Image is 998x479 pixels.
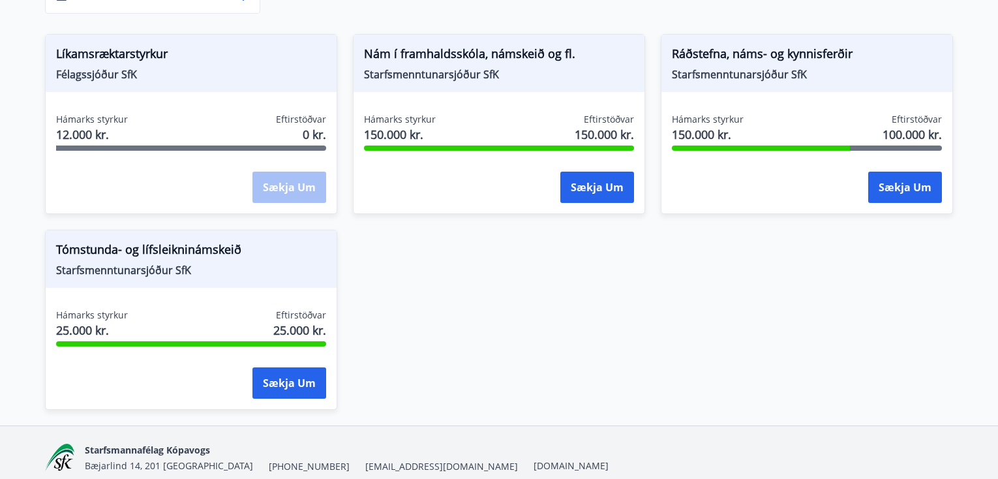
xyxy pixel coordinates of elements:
span: Eftirstöðvar [276,309,326,322]
span: Hámarks styrkur [364,113,436,126]
button: Sækja um [868,172,942,203]
span: 0 kr. [303,126,326,143]
span: Starfsmannafélag Kópavogs [85,444,210,456]
span: Hámarks styrkur [56,113,128,126]
span: 25.000 kr. [273,322,326,339]
span: Eftirstöðvar [584,113,634,126]
span: Starfsmenntunarsjóður SfK [56,263,326,277]
span: Ráðstefna, náms- og kynnisferðir [672,45,942,67]
span: [EMAIL_ADDRESS][DOMAIN_NAME] [365,460,518,473]
span: Hámarks styrkur [56,309,128,322]
button: Sækja um [560,172,634,203]
span: Bæjarlind 14, 201 [GEOGRAPHIC_DATA] [85,459,253,472]
span: 100.000 kr. [883,126,942,143]
span: 12.000 kr. [56,126,128,143]
span: Starfsmenntunarsjóður SfK [364,67,634,82]
span: Starfsmenntunarsjóður SfK [672,67,942,82]
span: Nám í framhaldsskóla, námskeið og fl. [364,45,634,67]
span: 150.000 kr. [575,126,634,143]
span: 150.000 kr. [672,126,744,143]
span: Eftirstöðvar [892,113,942,126]
span: Líkamsræktarstyrkur [56,45,326,67]
span: 150.000 kr. [364,126,436,143]
span: Hámarks styrkur [672,113,744,126]
span: 25.000 kr. [56,322,128,339]
img: x5MjQkxwhnYn6YREZUTEa9Q4KsBUeQdWGts9Dj4O.png [45,444,74,472]
span: Tómstunda- og lífsleikninámskeið [56,241,326,263]
span: Félagssjóður SfK [56,67,326,82]
button: Sækja um [252,367,326,399]
a: [DOMAIN_NAME] [534,459,609,472]
span: [PHONE_NUMBER] [269,460,350,473]
span: Eftirstöðvar [276,113,326,126]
